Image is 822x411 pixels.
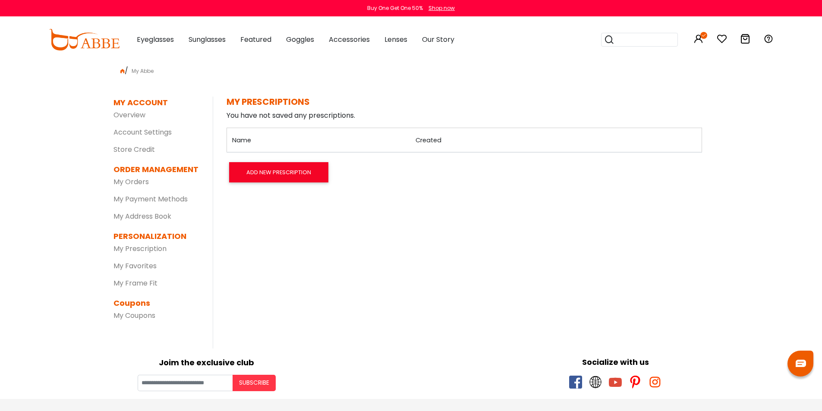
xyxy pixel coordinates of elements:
[113,144,155,154] a: Store Credit
[329,35,370,44] span: Accessories
[120,69,125,73] img: home.png
[113,278,157,288] a: My Frame Fit
[137,35,174,44] span: Eyeglasses
[113,261,157,271] a: My Favorites
[589,376,602,389] span: twitter
[113,244,167,254] a: My Prescription
[113,230,200,242] dt: PERSONALIZATION
[233,375,276,391] button: Subscribe
[113,97,168,108] dt: MY ACCOUNT
[227,110,702,121] p: You have not saved any prescriptions.
[113,177,149,187] a: My Orders
[113,211,171,221] a: My Address Book
[113,163,200,175] dt: ORDER MANAGEMENT
[113,297,200,309] dt: Coupons
[138,375,233,391] input: Your email
[6,355,407,368] div: Joim the exclusive club
[428,4,455,12] div: Shop now
[424,4,455,12] a: Shop now
[113,311,155,320] a: My Coupons
[569,376,582,389] span: facebook
[410,128,636,153] th: Created
[416,356,816,368] div: Socialize with us
[49,29,120,50] img: abbeglasses.com
[422,35,454,44] span: Our Story
[649,376,661,389] span: instagram
[629,376,642,389] span: pinterest
[229,162,328,182] button: ADD NEW PRESCRIPTION
[128,67,157,75] span: My Abbe
[609,376,622,389] span: youtube
[240,35,271,44] span: Featured
[113,127,172,137] a: Account Settings
[367,4,423,12] div: Buy One Get One 50%
[384,35,407,44] span: Lenses
[796,360,806,367] img: chat
[113,62,709,76] div: /
[113,110,145,120] a: Overview
[189,35,226,44] span: Sunglasses
[227,97,702,107] h5: MY PRESCRIPTIONS
[113,194,188,204] a: My Payment Methods
[227,128,410,153] th: Name
[286,35,314,44] span: Goggles
[227,167,331,177] a: ADD NEW PRESCRIPTION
